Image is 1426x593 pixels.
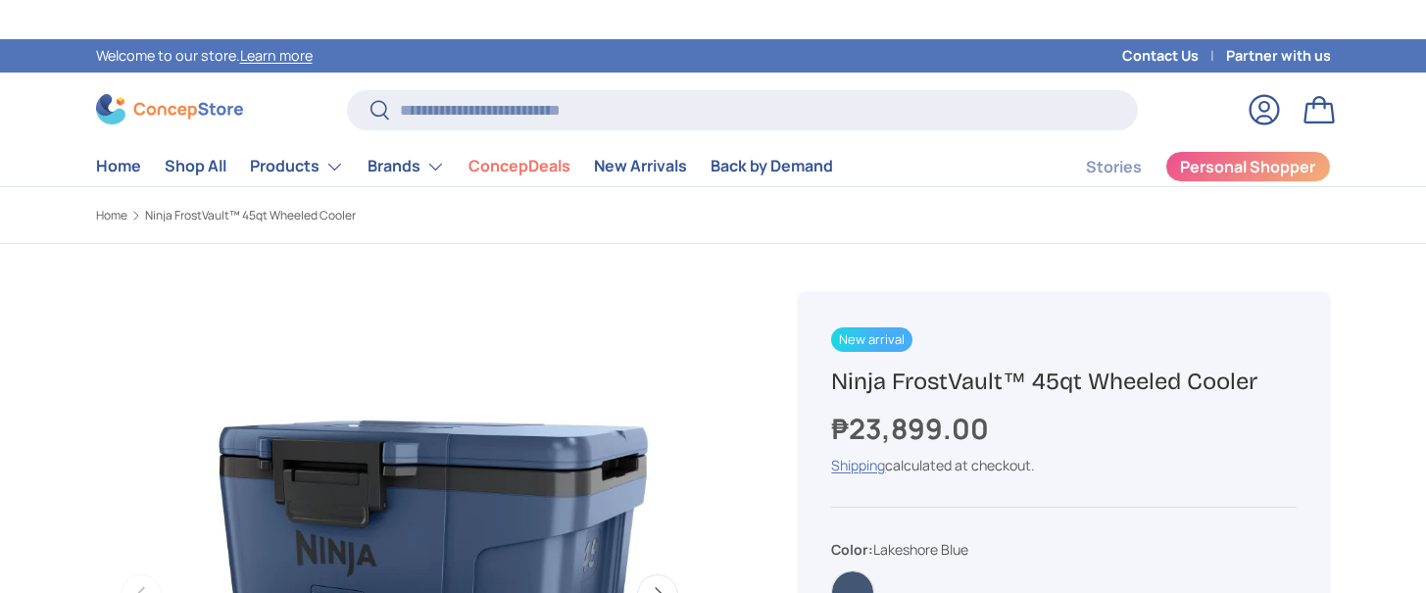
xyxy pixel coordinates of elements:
nav: Secondary [1039,147,1331,186]
a: Stories [1086,148,1142,186]
strong: ₱23,899.00 [831,410,994,448]
a: Contact Us [1122,45,1226,67]
span: Lakeshore Blue [873,540,968,559]
summary: Products [238,147,356,186]
a: Shipping [831,456,885,474]
legend: Color: [831,539,968,560]
span: New arrival [831,327,912,352]
a: Products [250,147,344,186]
img: ConcepStore [96,94,243,124]
a: Shop All [165,147,226,185]
a: Personal Shopper [1165,151,1331,182]
a: ConcepDeals [468,147,570,185]
a: Ninja FrostVault™ 45qt Wheeled Cooler [145,210,356,222]
p: Welcome to our store. [96,45,313,67]
a: Back by Demand [711,147,833,185]
span: Personal Shopper [1180,159,1315,174]
a: New Arrivals [594,147,687,185]
div: calculated at checkout. [831,455,1296,475]
a: Home [96,147,141,185]
nav: Primary [96,147,833,186]
a: Learn more [240,46,313,65]
nav: Breadcrumbs [96,207,751,224]
summary: Brands [356,147,457,186]
h1: Ninja FrostVault™ 45qt Wheeled Cooler [831,367,1296,397]
a: Partner with us [1226,45,1331,67]
a: Home [96,210,127,222]
a: Brands [368,147,445,186]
